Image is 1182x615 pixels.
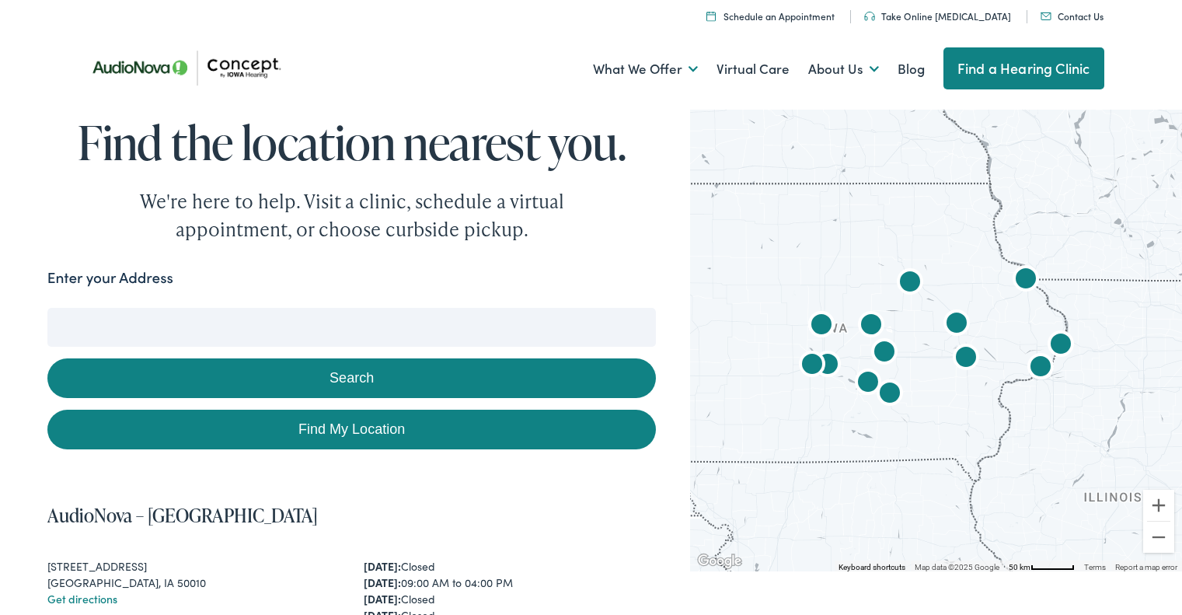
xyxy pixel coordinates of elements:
[47,410,657,449] a: Find My Location
[1022,350,1059,387] div: AudioNova
[864,12,875,21] img: utility icon
[717,40,790,98] a: Virtual Care
[364,575,401,590] strong: [DATE]:
[793,348,831,385] div: AudioNova
[364,591,401,606] strong: [DATE]:
[47,308,657,347] input: Enter your address or zip code
[947,341,985,378] div: AudioNova
[1004,561,1079,571] button: Map Scale: 50 km per 53 pixels
[47,558,340,575] div: [STREET_ADDRESS]
[47,117,657,168] h1: Find the location nearest you.
[839,562,905,573] button: Keyboard shortcuts
[364,558,401,574] strong: [DATE]:
[866,335,903,372] div: Concept by Iowa Hearing by AudioNova
[898,40,925,98] a: Blog
[938,306,975,344] div: AudioNova
[943,47,1104,89] a: Find a Hearing Clinic
[694,551,745,571] img: Google
[1041,12,1051,20] img: utility icon
[47,591,117,606] a: Get directions
[47,267,173,289] label: Enter your Address
[808,40,879,98] a: About Us
[1115,563,1177,571] a: Report a map error
[47,358,657,398] button: Search
[694,551,745,571] a: Open this area in Google Maps (opens a new window)
[593,40,698,98] a: What We Offer
[915,563,999,571] span: Map data ©2025 Google
[1143,522,1174,553] button: Zoom out
[1143,490,1174,521] button: Zoom in
[871,376,908,414] div: Concept by Iowa Hearing by AudioNova
[103,187,601,243] div: We're here to help. Visit a clinic, schedule a virtual appointment, or choose curbside pickup.
[891,265,929,302] div: AudioNova
[47,575,340,591] div: [GEOGRAPHIC_DATA], IA 50010
[849,365,887,403] div: Concept by Iowa Hearing by AudioNova
[803,308,840,345] div: Concept by Iowa Hearing by AudioNova
[864,9,1011,23] a: Take Online [MEDICAL_DATA]
[853,308,890,345] div: AudioNova
[47,502,318,528] a: AudioNova – [GEOGRAPHIC_DATA]
[1007,262,1044,299] div: Concept by Iowa Hearing by AudioNova
[809,348,846,385] div: AudioNova
[706,11,716,21] img: A calendar icon to schedule an appointment at Concept by Iowa Hearing.
[1042,327,1079,365] div: AudioNova
[706,9,835,23] a: Schedule an Appointment
[1084,563,1106,571] a: Terms (opens in new tab)
[1041,9,1104,23] a: Contact Us
[1009,563,1030,571] span: 50 km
